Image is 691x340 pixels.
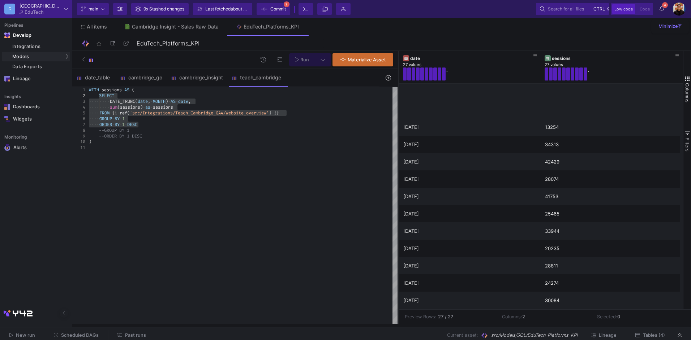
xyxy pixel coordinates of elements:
img: SQL-Model type child icon [120,75,125,80]
div: [DATE] [403,275,537,292]
span: Lineage [599,332,617,338]
div: C [4,4,15,14]
div: 9x Stashed changes [143,4,184,14]
button: Code [638,4,652,14]
span: · [143,104,145,110]
div: 5 [72,110,85,116]
div: [DATE] [403,153,537,170]
div: Cambridge Insight - Sales Raw Data [132,24,219,30]
b: 2 [522,314,525,319]
div: cambridge_insight [171,75,223,80]
span: Code [640,6,650,12]
span: , [188,99,191,104]
div: Dashboards [13,104,60,110]
div: [DATE] [403,223,537,240]
div: 9 [72,133,85,139]
span: ( [127,110,130,116]
div: 34313 [545,136,679,153]
span: · [150,99,153,104]
img: bg52tvgs8dxfpOhHYAd0g09LCcAxm85PnUXHwHyc.png [673,3,686,16]
div: [DATE] [403,119,537,136]
img: Tab icon [236,24,242,30]
span: as [145,104,150,110]
span: GROUP [99,116,112,122]
span: Low code [614,6,633,12]
span: ···· [99,104,110,110]
span: {{ [112,110,117,116]
div: 7 [72,122,85,127]
mat-expansion-panel-header: Navigation iconDevelop [2,30,70,41]
div: . [446,67,447,80]
span: ( [117,104,120,110]
span: SELECT [99,93,114,99]
span: src/Models/SQL/EduTech_Platforms_KPI [491,332,578,339]
span: ···· [89,104,99,110]
div: 13254 [545,119,679,136]
button: Search for all filesctrlk [536,3,609,15]
div: sessions [552,56,675,61]
div: 28074 [545,171,679,188]
div: Alerts [13,144,60,151]
span: · [117,110,120,116]
span: 'src/Integrations/Teach_Cambridge_GA4/website_over [130,110,256,116]
div: 28811 [545,257,679,274]
span: , [148,99,150,104]
div: date_table [77,75,111,80]
span: sessions [120,104,140,110]
span: ···· [89,122,99,127]
div: Lineage [13,76,60,82]
div: Preview Rows: [405,313,437,320]
div: 11 [72,145,85,151]
a: Navigation iconWidgets [2,113,70,125]
div: Data Exports [12,64,68,70]
span: · [112,122,115,127]
span: · [125,122,127,127]
span: · [176,99,178,104]
span: ) [269,110,271,116]
div: 41753 [545,188,679,205]
div: 42429 [545,153,679,170]
div: date [410,56,533,61]
div: [DATE] [403,136,537,153]
button: Low code [612,4,635,14]
span: date [178,99,188,104]
button: 9x Stashed changes [131,3,189,15]
img: Tab icon [124,24,130,30]
img: Navigation icon [4,116,10,122]
b: / 27 [445,313,453,320]
span: ) [89,139,91,145]
span: ctrl [593,5,605,13]
span: · [110,110,112,116]
span: --ORDER BY 1 DESC [99,133,142,139]
div: cambridge_go [120,75,162,80]
td: Columns: [497,310,592,324]
span: ref [120,110,127,116]
span: All items [87,24,107,30]
span: sessions [153,104,173,110]
b: 0 [617,314,620,319]
div: [DATE] [403,257,537,274]
span: ORDER [99,122,112,127]
img: SQL-Model type child icon [232,75,237,80]
span: sessions [102,87,122,93]
div: [GEOGRAPHIC_DATA] [20,4,61,8]
button: Commit [257,3,290,15]
img: Navigation icon [4,76,10,82]
span: Models [12,54,29,60]
span: ···· [89,116,99,122]
span: DESC [127,122,137,127]
span: Tables (4) [643,332,665,338]
span: Search for all files [548,4,584,14]
span: DATE_TRUNC [110,99,135,104]
span: AS [124,87,129,93]
button: SQL-Model type child icon [77,53,102,66]
button: Materialize Asset [332,53,393,66]
span: ···· [99,99,110,104]
span: view' [256,110,269,116]
div: Integrations [12,44,68,49]
span: Scheduled DAGs [61,332,99,338]
span: Filters [684,138,690,152]
div: [DATE] [403,292,537,309]
span: ···· [89,110,99,116]
span: ) [140,104,143,110]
